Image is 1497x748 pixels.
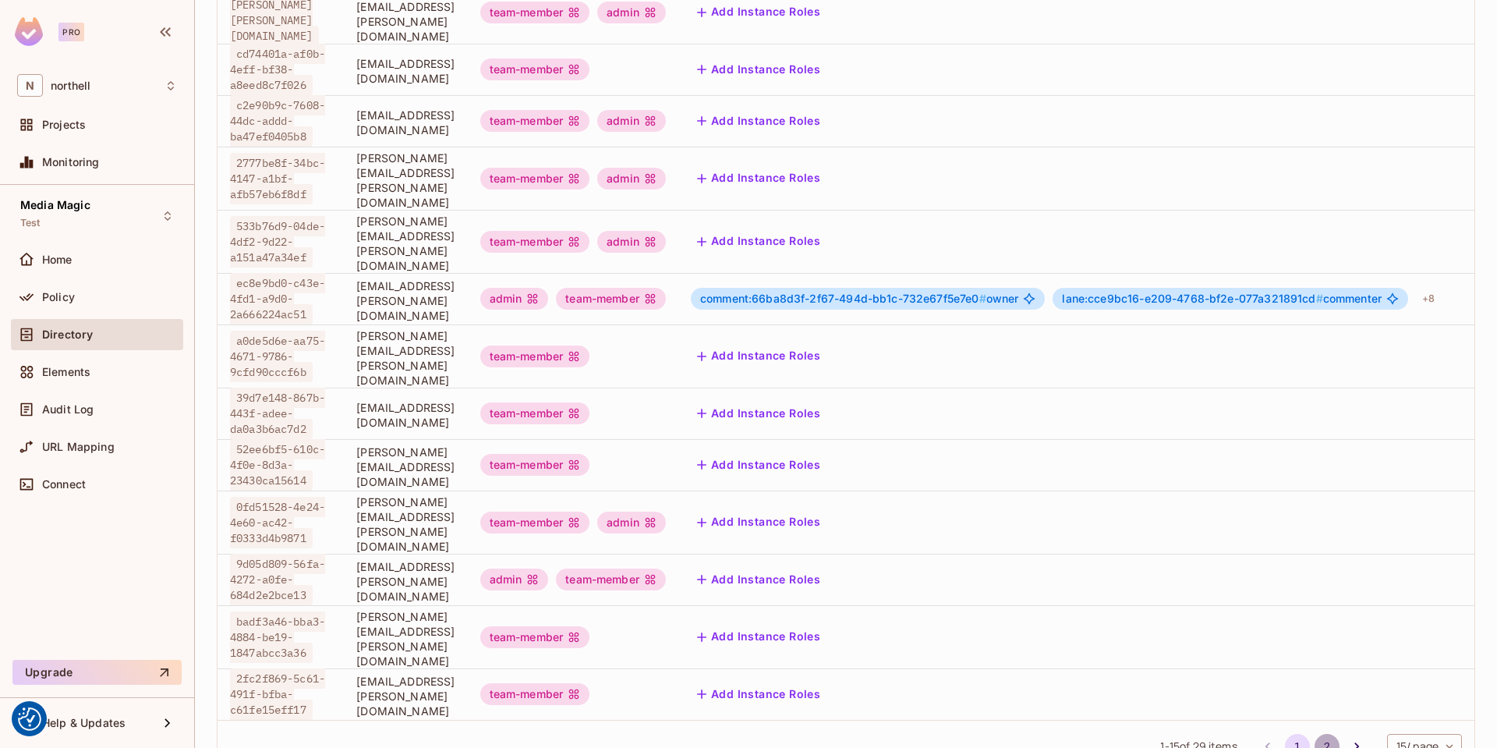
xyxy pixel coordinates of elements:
span: [PERSON_NAME][EMAIL_ADDRESS][PERSON_NAME][DOMAIN_NAME] [356,328,455,388]
div: team-member [480,683,590,705]
span: ec8e9bd0-c43e-4fd1-a9d0-2a666224ac51 [230,273,325,324]
button: Add Instance Roles [691,401,826,426]
div: team-member [480,110,590,132]
button: Add Instance Roles [691,625,826,650]
button: Add Instance Roles [691,682,826,707]
span: Help & Updates [42,717,126,729]
span: [PERSON_NAME][EMAIL_ADDRESS][PERSON_NAME][DOMAIN_NAME] [356,609,455,668]
div: team-member [480,626,590,648]
div: team-member [480,346,590,367]
span: owner [700,292,1019,305]
div: admin [480,288,549,310]
button: Add Instance Roles [691,166,826,191]
button: Add Instance Roles [691,567,826,592]
div: admin [597,2,666,23]
div: team-member [556,288,666,310]
span: [EMAIL_ADDRESS][DOMAIN_NAME] [356,400,455,430]
span: 0fd51528-4e24-4e60-ac42-f0333d4b9871 [230,497,325,548]
span: [EMAIL_ADDRESS][DOMAIN_NAME] [356,108,455,137]
span: Elements [42,366,90,378]
button: Add Instance Roles [691,452,826,477]
span: Audit Log [42,403,94,416]
span: Monitoring [42,156,100,168]
span: [EMAIL_ADDRESS][PERSON_NAME][DOMAIN_NAME] [356,559,455,604]
span: [EMAIL_ADDRESS][PERSON_NAME][DOMAIN_NAME] [356,278,455,323]
span: c2e90b9c-7608-44dc-addd-ba47ef0405b8 [230,95,325,147]
span: Connect [42,478,86,491]
span: # [1316,292,1323,305]
img: SReyMgAAAABJRU5ErkJggg== [15,17,43,46]
button: Add Instance Roles [691,510,826,535]
span: Directory [42,328,93,341]
button: Upgrade [12,660,182,685]
div: team-member [480,168,590,190]
div: admin [597,231,666,253]
span: [EMAIL_ADDRESS][DOMAIN_NAME] [356,56,455,86]
span: badf3a46-bba3-4884-be19-1847abcc3a36 [230,612,325,663]
button: Add Instance Roles [691,108,826,133]
span: 533b76d9-04de-4df2-9d22-a151a47a34ef [230,216,325,268]
button: Add Instance Roles [691,229,826,254]
span: [EMAIL_ADDRESS][PERSON_NAME][DOMAIN_NAME] [356,674,455,718]
div: admin [597,110,666,132]
span: [PERSON_NAME][EMAIL_ADDRESS][PERSON_NAME][DOMAIN_NAME] [356,495,455,554]
span: Projects [42,119,86,131]
span: 52ee6bf5-610c-4f0e-8d3a-23430ca15614 [230,439,325,491]
span: [PERSON_NAME][EMAIL_ADDRESS][DOMAIN_NAME] [356,445,455,489]
span: URL Mapping [42,441,115,453]
span: Workspace: northell [51,80,90,92]
span: 2fc2f869-5c61-491f-bfba-c61fe15eff17 [230,668,325,720]
div: team-member [480,454,590,476]
span: a0de5d6e-aa75-4671-9786-9cfd90cccf6b [230,331,325,382]
div: team-member [480,2,590,23]
span: Test [20,217,41,229]
div: team-member [480,231,590,253]
span: # [979,292,986,305]
div: admin [480,569,549,590]
button: Consent Preferences [18,707,41,731]
div: team-member [480,512,590,534]
div: Pro [58,23,84,41]
span: [PERSON_NAME][EMAIL_ADDRESS][PERSON_NAME][DOMAIN_NAME] [356,214,455,273]
span: Media Magic [20,199,90,211]
span: commenter [1062,292,1382,305]
div: team-member [556,569,666,590]
span: 2777be8f-34bc-4147-a1bf-afb57eb6f8df [230,153,325,204]
div: team-member [480,402,590,424]
span: [PERSON_NAME][EMAIL_ADDRESS][PERSON_NAME][DOMAIN_NAME] [356,151,455,210]
button: Add Instance Roles [691,57,826,82]
div: admin [597,512,666,534]
span: cd74401a-af0b-4eff-bf38-a8eed8c7f026 [230,44,325,95]
img: Revisit consent button [18,707,41,731]
span: lane:cce9bc16-e209-4768-bf2e-077a321891cd [1062,292,1322,305]
span: comment:66ba8d3f-2f67-494d-bb1c-732e67f5e7e0 [700,292,986,305]
span: 39d7e148-867b-443f-adee-da0a3b6ac7d2 [230,388,325,439]
span: Home [42,253,73,266]
span: Policy [42,291,75,303]
div: admin [597,168,666,190]
div: + 8 [1416,286,1441,311]
button: Add Instance Roles [691,344,826,369]
span: 9d05d809-56fa-4272-a0fe-684d2e2bce13 [230,554,325,605]
div: team-member [480,58,590,80]
span: N [17,74,43,97]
